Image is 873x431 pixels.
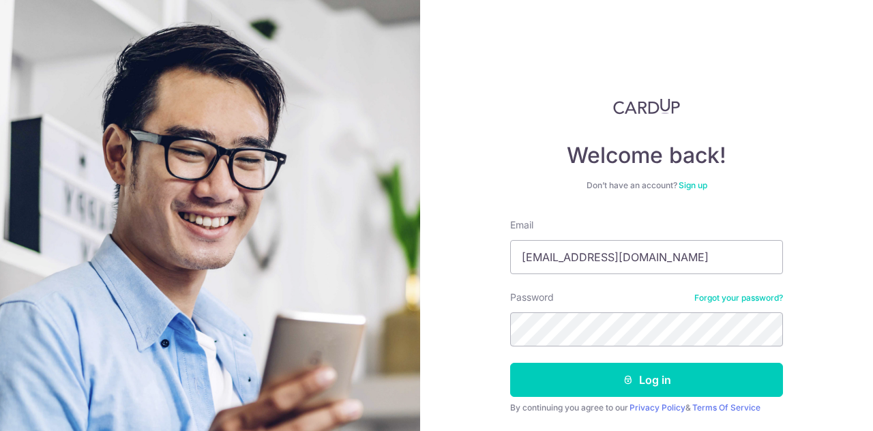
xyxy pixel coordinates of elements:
[510,291,554,304] label: Password
[510,240,783,274] input: Enter your Email
[510,402,783,413] div: By continuing you agree to our &
[692,402,760,413] a: Terms Of Service
[510,363,783,397] button: Log in
[694,293,783,303] a: Forgot your password?
[510,142,783,169] h4: Welcome back!
[510,218,533,232] label: Email
[630,402,685,413] a: Privacy Policy
[613,98,680,115] img: CardUp Logo
[679,180,707,190] a: Sign up
[510,180,783,191] div: Don’t have an account?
